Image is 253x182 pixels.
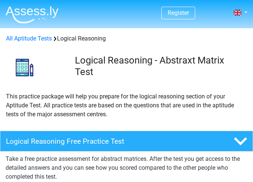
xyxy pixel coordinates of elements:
[168,9,189,16] a: Register
[6,6,58,23] img: Assessly
[6,155,247,181] p: Take a free practice assessment for abstract matrices. After the test you get access to the detai...
[6,137,205,146] h4: Logical Reasoning Free Practice Test
[6,131,247,152] a: Logical Reasoning Free Practice Test
[3,34,250,43] div: Logical Reasoning
[6,92,247,119] p: This practice package will help you prepare for the logical reasoning section of your Aptitude Te...
[6,35,52,42] a: All Aptitude Tests
[6,49,43,86] img: logical reasoning
[75,55,241,77] h3: Logical Reasoning - Abstraxt Matrix Test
